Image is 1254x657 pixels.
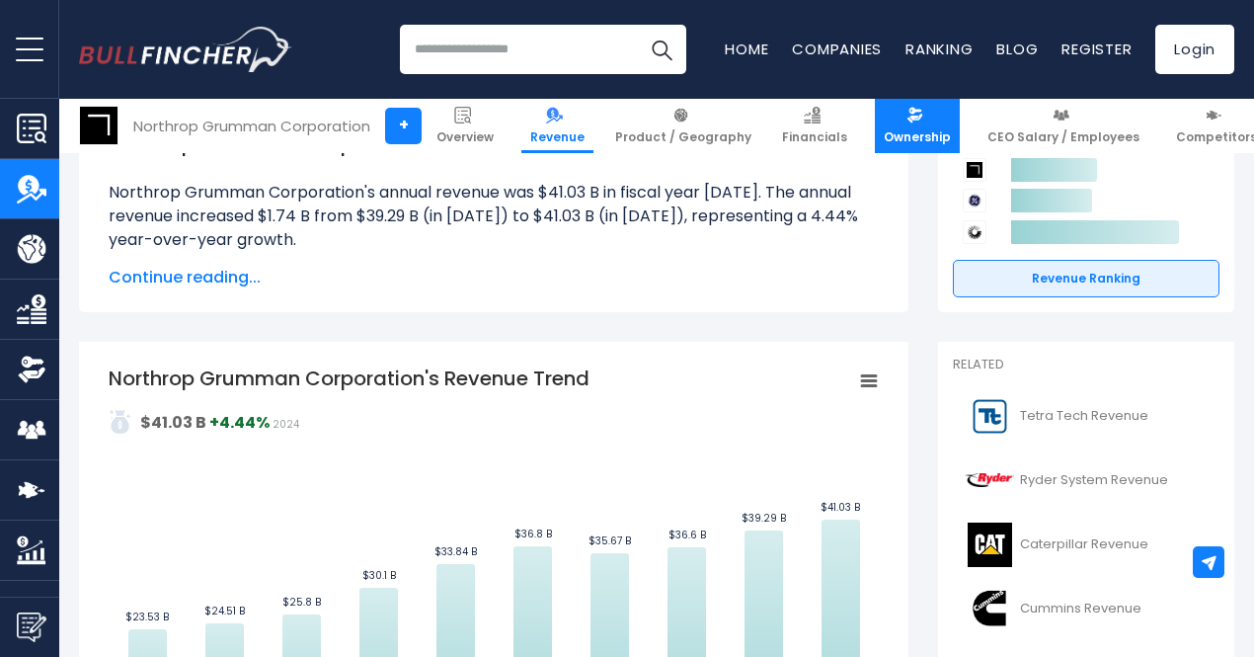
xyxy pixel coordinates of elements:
text: $39.29 B [742,511,786,526]
a: Companies [792,39,882,59]
a: Go to homepage [79,27,291,72]
tspan: Northrop Grumman Corporation's Revenue Trend [109,365,589,392]
a: + [385,108,422,144]
strong: +4.44% [209,411,270,434]
p: Related [953,357,1219,373]
img: addasd [109,410,132,434]
span: Continue reading... [109,266,879,289]
img: GE Aerospace competitors logo [963,189,986,212]
a: Home [725,39,768,59]
img: R logo [965,458,1014,503]
img: RTX Corporation competitors logo [963,220,986,244]
img: Northrop Grumman Corporation competitors logo [963,158,986,182]
span: Financials [782,129,847,145]
a: Register [1061,39,1132,59]
a: Tetra Tech Revenue [953,389,1219,444]
strong: $41.03 B [140,411,206,434]
a: CEO Salary / Employees [979,99,1148,153]
span: Product / Geography [615,129,751,145]
div: Northrop Grumman Corporation [133,115,370,137]
a: Caterpillar Revenue [953,518,1219,572]
img: CAT logo [965,523,1014,567]
a: Ryder System Revenue [953,453,1219,508]
text: $25.8 B [282,595,321,610]
img: Bullfincher logo [79,27,292,72]
button: Search [637,25,686,74]
text: $30.1 B [362,568,396,583]
text: $23.53 B [125,610,169,624]
a: Product / Geography [606,99,760,153]
text: $36.8 B [514,527,552,541]
a: Overview [428,99,503,153]
text: $35.67 B [588,534,631,548]
span: Revenue [530,129,585,145]
img: NOC logo [80,107,118,144]
span: Ownership [884,129,951,145]
img: CMI logo [965,587,1014,631]
a: Login [1155,25,1234,74]
span: 2024 [273,417,299,432]
text: $33.84 B [434,544,477,559]
a: Revenue Ranking [953,260,1219,297]
a: Blog [996,39,1038,59]
text: $41.03 B [821,500,860,515]
text: $24.51 B [204,604,245,618]
img: TTEK logo [965,394,1014,439]
a: Financials [773,99,856,153]
text: $36.6 B [668,528,706,542]
li: Northrop Grumman Corporation's annual revenue was $41.03 B in fiscal year [DATE]. The annual reve... [109,181,879,252]
a: Cummins Revenue [953,582,1219,636]
a: Ranking [905,39,973,59]
a: Revenue [521,99,593,153]
span: Overview [436,129,494,145]
img: Ownership [17,355,46,384]
span: CEO Salary / Employees [987,129,1139,145]
a: Ownership [875,99,960,153]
